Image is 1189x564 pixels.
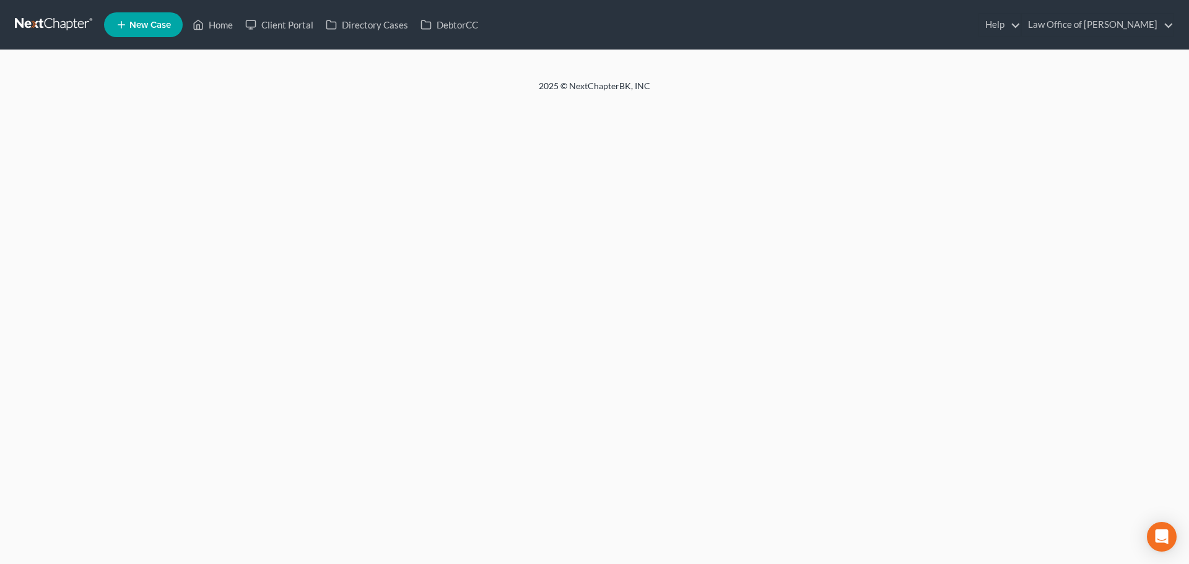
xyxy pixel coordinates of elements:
div: 2025 © NextChapterBK, INC [242,80,947,102]
a: Home [186,14,239,36]
a: Client Portal [239,14,320,36]
a: DebtorCC [414,14,484,36]
a: Directory Cases [320,14,414,36]
a: Law Office of [PERSON_NAME] [1022,14,1174,36]
div: Open Intercom Messenger [1147,522,1177,552]
a: Help [979,14,1021,36]
new-legal-case-button: New Case [104,12,183,37]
